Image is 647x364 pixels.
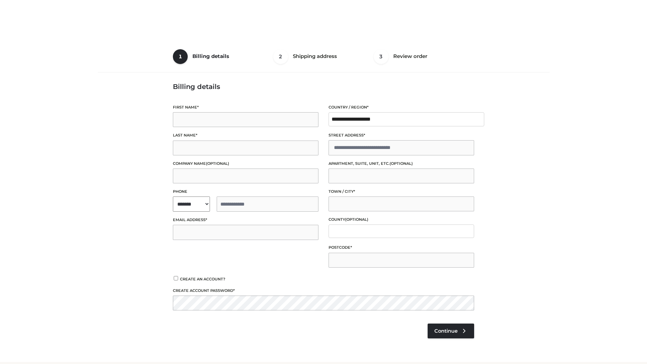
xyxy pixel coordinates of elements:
label: County [329,216,474,223]
span: Shipping address [293,53,337,59]
label: Create account password [173,287,474,294]
label: Postcode [329,244,474,251]
label: Last name [173,132,318,139]
label: Town / City [329,188,474,195]
span: 2 [273,49,288,64]
label: Apartment, suite, unit, etc. [329,160,474,167]
label: Street address [329,132,474,139]
span: Review order [393,53,427,59]
input: Create an account? [173,276,179,280]
label: Phone [173,188,318,195]
span: (optional) [345,217,368,222]
span: Billing details [192,53,229,59]
span: (optional) [390,161,413,166]
label: First name [173,104,318,111]
span: 3 [374,49,389,64]
span: Continue [434,328,458,334]
a: Continue [428,324,474,338]
span: Create an account? [180,277,225,281]
span: (optional) [206,161,229,166]
label: Email address [173,217,318,223]
label: Country / Region [329,104,474,111]
h3: Billing details [173,83,474,91]
label: Company name [173,160,318,167]
span: 1 [173,49,188,64]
